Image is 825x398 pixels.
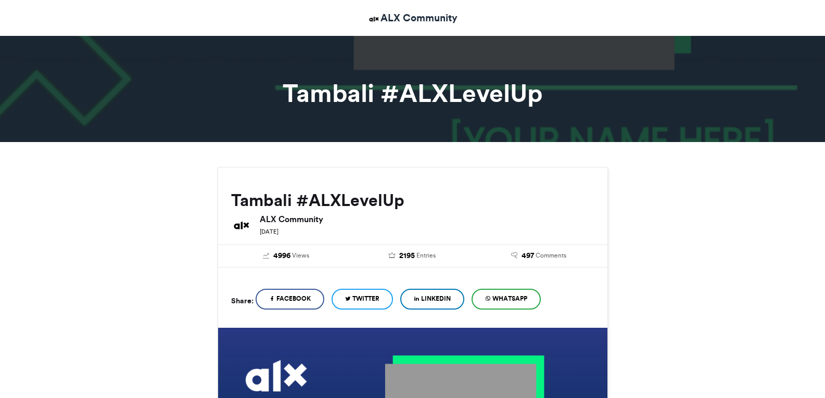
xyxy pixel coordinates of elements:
img: ALX Community [367,12,380,25]
h2: Tambali #ALXLevelUp [231,191,594,210]
a: WhatsApp [472,289,541,310]
small: [DATE] [260,228,278,235]
span: Comments [536,251,566,260]
span: LinkedIn [421,294,451,303]
a: Twitter [332,289,393,310]
a: 4996 Views [231,250,342,262]
span: Twitter [352,294,379,303]
span: Facebook [276,294,311,303]
span: Views [292,251,309,260]
h5: Share: [231,294,253,307]
a: ALX Community [367,10,458,25]
a: 497 Comments [484,250,594,262]
span: 2195 [399,250,415,262]
span: 497 [522,250,534,262]
img: ALX Community [231,215,252,236]
span: 4996 [273,250,290,262]
a: Facebook [256,289,324,310]
h6: ALX Community [260,215,594,223]
a: LinkedIn [400,289,464,310]
span: WhatsApp [492,294,527,303]
h1: Tambali #ALXLevelUp [124,81,702,106]
a: 2195 Entries [357,250,468,262]
span: Entries [416,251,436,260]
